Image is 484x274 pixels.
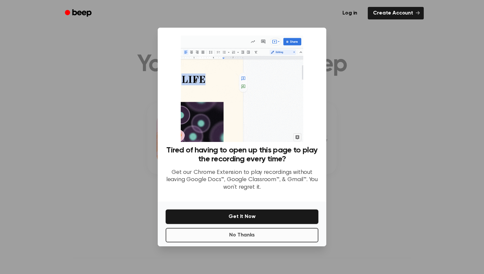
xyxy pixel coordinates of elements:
a: Create Account [368,7,424,19]
h3: Tired of having to open up this page to play the recording every time? [166,146,318,164]
p: Get our Chrome Extension to play recordings without leaving Google Docs™, Google Classroom™, & Gm... [166,169,318,191]
button: Get It Now [166,209,318,224]
a: Log in [336,6,364,21]
img: Beep extension in action [181,36,303,142]
button: No Thanks [166,228,318,242]
a: Beep [60,7,97,20]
